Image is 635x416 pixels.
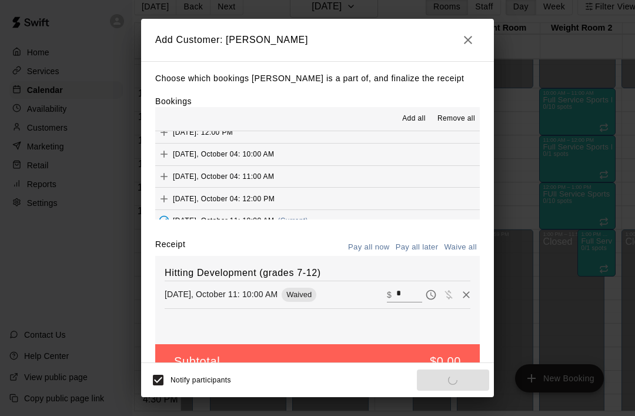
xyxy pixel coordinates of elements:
span: Waived [282,290,316,299]
p: $ [387,289,392,301]
span: [DATE], October 04: 10:00 AM [173,150,274,158]
span: Add all [402,113,426,125]
button: Add[DATE], October 04: 12:00 PM [155,188,480,209]
button: Add all [395,109,433,128]
button: Pay all later [393,238,442,257]
button: Pay all now [345,238,393,257]
button: Add[DATE], October 04: 11:00 AM [155,166,480,188]
span: [DATE], October 11: 10:00 AM [173,217,274,225]
button: Remove all [433,109,480,128]
p: Choose which bookings [PERSON_NAME] is a part of, and finalize the receipt [155,71,480,86]
button: Add[DATE]: 12:00 PM [155,121,480,143]
span: Add [155,172,173,181]
label: Receipt [155,238,185,257]
h5: Subtotal [174,354,220,370]
span: Pay later [422,289,440,299]
span: Add [155,194,173,202]
label: Bookings [155,96,192,106]
h2: Add Customer: [PERSON_NAME] [141,19,494,61]
span: (Current) [278,217,308,225]
button: Remove [457,286,475,304]
span: [DATE], October 04: 11:00 AM [173,172,274,181]
span: [DATE]: 12:00 PM [173,128,233,136]
p: [DATE], October 11: 10:00 AM [165,288,278,300]
span: Add [155,149,173,158]
span: Waive payment [440,289,457,299]
button: Added - Collect Payment[DATE], October 11: 10:00 AM(Current) [155,210,480,232]
span: [DATE], October 04: 12:00 PM [173,194,275,202]
h5: $0.00 [430,354,461,370]
button: Added - Collect Payment [155,212,173,229]
h6: Hitting Development (grades 7-12) [165,265,470,281]
span: Notify participants [171,376,231,384]
button: Waive all [441,238,480,257]
span: Add [155,127,173,136]
span: Remove all [437,113,475,125]
button: Add[DATE], October 04: 10:00 AM [155,144,480,165]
